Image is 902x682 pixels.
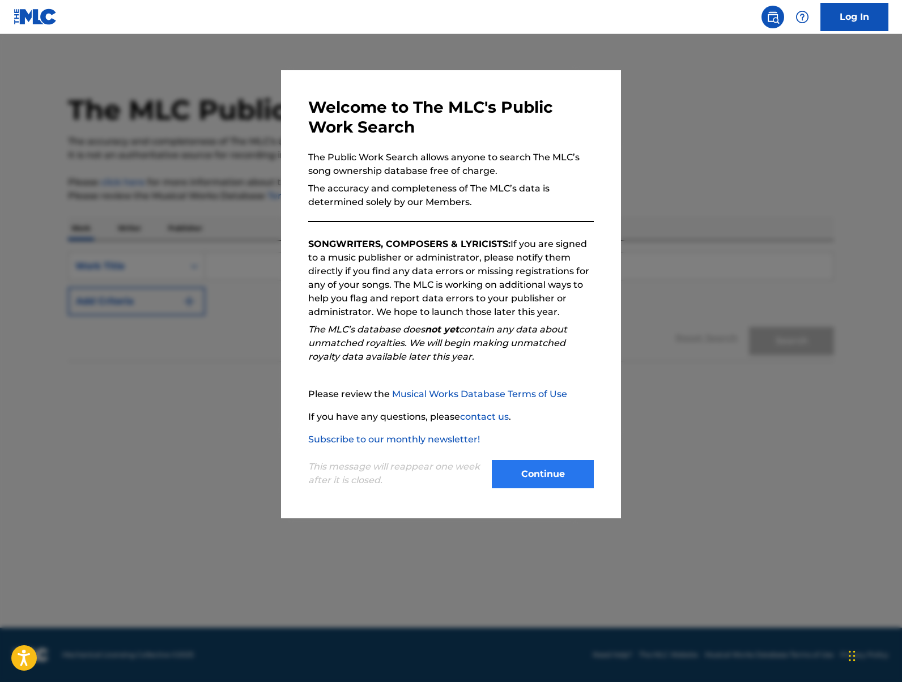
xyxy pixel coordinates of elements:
[766,10,780,24] img: search
[761,6,784,28] a: Public Search
[492,460,594,488] button: Continue
[392,389,567,399] a: Musical Works Database Terms of Use
[14,8,57,25] img: MLC Logo
[791,6,814,28] div: Help
[308,182,594,209] p: The accuracy and completeness of The MLC’s data is determined solely by our Members.
[308,387,594,401] p: Please review the
[460,411,509,422] a: contact us
[308,460,485,487] p: This message will reappear one week after it is closed.
[845,628,902,682] iframe: Chat Widget
[308,324,567,362] em: The MLC’s database does contain any data about unmatched royalties. We will begin making unmatche...
[425,324,459,335] strong: not yet
[849,639,856,673] div: Drag
[308,238,510,249] strong: SONGWRITERS, COMPOSERS & LYRICISTS:
[308,97,594,137] h3: Welcome to The MLC's Public Work Search
[308,434,480,445] a: Subscribe to our monthly newsletter!
[308,410,594,424] p: If you have any questions, please .
[308,151,594,178] p: The Public Work Search allows anyone to search The MLC’s song ownership database free of charge.
[795,10,809,24] img: help
[820,3,888,31] a: Log In
[308,237,594,319] p: If you are signed to a music publisher or administrator, please notify them directly if you find ...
